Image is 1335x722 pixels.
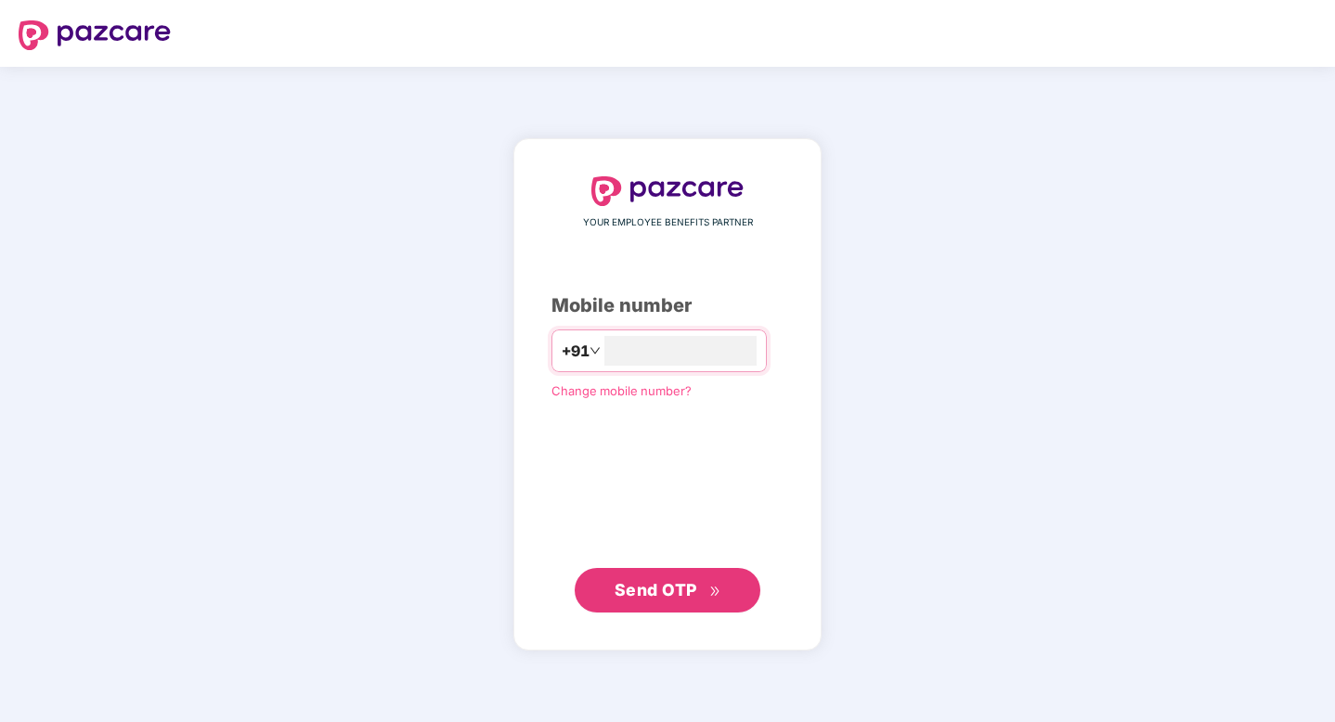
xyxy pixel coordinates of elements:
[615,580,697,600] span: Send OTP
[590,345,601,356] span: down
[551,383,692,398] a: Change mobile number?
[562,340,590,363] span: +91
[551,291,784,320] div: Mobile number
[575,568,760,612] button: Send OTPdouble-right
[591,176,744,206] img: logo
[19,20,171,50] img: logo
[583,215,753,230] span: YOUR EMPLOYEE BENEFITS PARTNER
[709,586,721,598] span: double-right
